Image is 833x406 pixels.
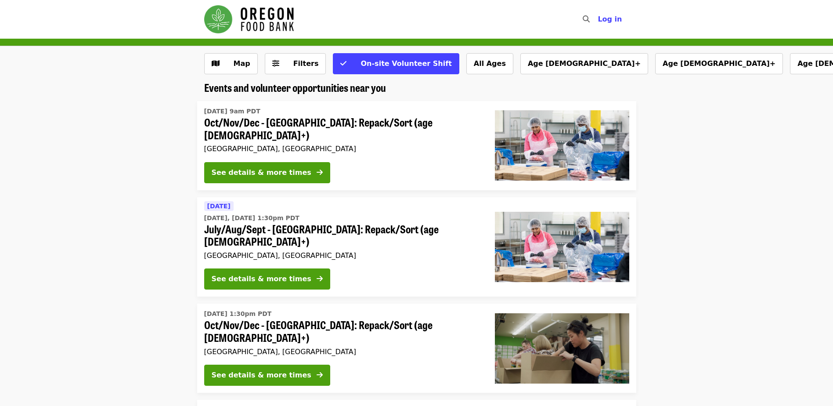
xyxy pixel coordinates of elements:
[598,15,622,23] span: Log in
[591,11,629,28] button: Log in
[466,53,513,74] button: All Ages
[204,251,481,260] div: [GEOGRAPHIC_DATA], [GEOGRAPHIC_DATA]
[204,319,481,344] span: Oct/Nov/Dec - [GEOGRAPHIC_DATA]: Repack/Sort (age [DEMOGRAPHIC_DATA]+)
[212,167,311,178] div: See details & more times
[197,197,636,297] a: See details for "July/Aug/Sept - Beaverton: Repack/Sort (age 10+)"
[204,53,258,74] button: Show map view
[495,212,629,282] img: July/Aug/Sept - Beaverton: Repack/Sort (age 10+) organized by Oregon Food Bank
[204,145,481,153] div: [GEOGRAPHIC_DATA], [GEOGRAPHIC_DATA]
[234,59,250,68] span: Map
[204,5,294,33] img: Oregon Food Bank - Home
[520,53,648,74] button: Age [DEMOGRAPHIC_DATA]+
[212,370,311,381] div: See details & more times
[204,107,260,116] time: [DATE] 9am PDT
[204,365,330,386] button: See details & more times
[197,101,636,190] a: See details for "Oct/Nov/Dec - Beaverton: Repack/Sort (age 10+)"
[204,162,330,183] button: See details & more times
[495,110,629,181] img: Oct/Nov/Dec - Beaverton: Repack/Sort (age 10+) organized by Oregon Food Bank
[317,168,323,177] i: arrow-right icon
[361,59,451,68] span: On-site Volunteer Shift
[212,274,311,284] div: See details & more times
[204,309,272,319] time: [DATE] 1:30pm PDT
[204,80,386,95] span: Events and volunteer opportunities near you
[204,348,481,356] div: [GEOGRAPHIC_DATA], [GEOGRAPHIC_DATA]
[207,203,231,210] span: [DATE]
[293,59,319,68] span: Filters
[340,59,346,68] i: check icon
[204,268,330,290] button: See details & more times
[583,15,590,23] i: search icon
[204,116,481,141] span: Oct/Nov/Dec - [GEOGRAPHIC_DATA]: Repack/Sort (age [DEMOGRAPHIC_DATA]+)
[212,59,220,68] i: map icon
[272,59,279,68] i: sliders-h icon
[595,9,602,30] input: Search
[655,53,783,74] button: Age [DEMOGRAPHIC_DATA]+
[204,214,299,223] time: [DATE], [DATE] 1:30pm PDT
[495,313,629,384] img: Oct/Nov/Dec - Portland: Repack/Sort (age 8+) organized by Oregon Food Bank
[204,223,481,248] span: July/Aug/Sept - [GEOGRAPHIC_DATA]: Repack/Sort (age [DEMOGRAPHIC_DATA]+)
[317,275,323,283] i: arrow-right icon
[317,371,323,379] i: arrow-right icon
[197,304,636,393] a: See details for "Oct/Nov/Dec - Portland: Repack/Sort (age 8+)"
[265,53,326,74] button: Filters (0 selected)
[333,53,459,74] button: On-site Volunteer Shift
